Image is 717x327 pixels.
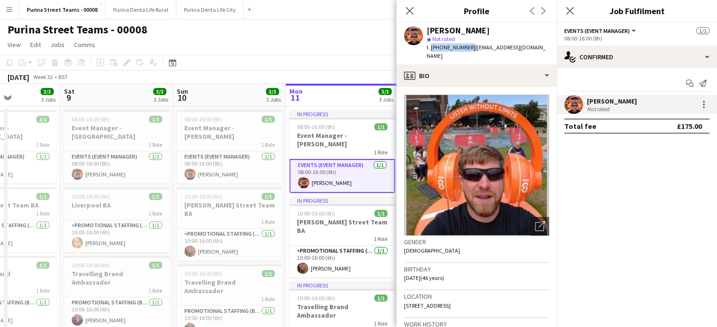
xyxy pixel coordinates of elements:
span: 1/1 [374,210,387,217]
button: Events (Event Manager) [564,27,637,34]
span: 08:00-16:00 (8h) [72,116,110,123]
div: Not rated [587,105,611,112]
app-card-role: Promotional Staffing (Brand Ambassadors)1/110:00-16:00 (6h)[PERSON_NAME] [64,220,170,252]
div: [PERSON_NAME] [587,97,637,105]
span: View [8,40,21,49]
span: 1 Role [148,287,162,294]
span: 1 Role [148,141,162,148]
h3: Travelling Brand Ambassador [177,278,282,295]
span: 10:00-16:00 (6h) [184,193,223,200]
button: Purina Denta Life Rural [106,0,176,19]
span: 1 Role [261,295,275,303]
div: 3 Jobs [154,96,168,103]
div: 3 Jobs [266,96,281,103]
span: 1 Role [374,320,387,327]
span: 9 [63,92,74,103]
span: Week 32 [31,73,55,80]
span: Sat [64,87,74,96]
div: 3 Jobs [41,96,56,103]
a: Comms [70,39,99,51]
h3: Location [404,292,549,301]
span: 1/1 [36,116,49,123]
span: 08:00-16:00 (8h) [184,116,223,123]
span: 1/1 [149,116,162,123]
h3: Profile [396,5,557,17]
app-job-card: In progress10:00-16:00 (6h)1/1[PERSON_NAME] Street Team BA1 RolePromotional Staffing (Brand Ambas... [289,197,395,278]
span: Events (Event Manager) [564,27,630,34]
div: 3 Jobs [379,96,394,103]
div: Total fee [564,121,596,131]
a: Edit [26,39,45,51]
span: Not rated [432,35,455,42]
app-job-card: 08:00-16:00 (8h)1/1Event Manager - [GEOGRAPHIC_DATA]1 RoleEvents (Event Manager)1/108:00-16:00 (8... [64,110,170,183]
app-job-card: 08:00-16:00 (8h)1/1Event Manager - [PERSON_NAME]1 RoleEvents (Event Manager)1/108:00-16:00 (8h)[P... [177,110,282,183]
span: Jobs [50,40,65,49]
span: 1 Role [261,141,275,148]
h3: Travelling Brand Ambassador [64,270,170,287]
span: [DATE] (46 years) [404,274,444,281]
span: 3/3 [379,88,392,95]
h3: Birthday [404,265,549,273]
span: 10:00-16:00 (6h) [184,270,223,277]
div: [PERSON_NAME] [427,26,490,35]
div: 08:00-16:00 (8h) [564,35,709,42]
h3: Gender [404,238,549,246]
span: 10:00-16:00 (6h) [297,295,335,302]
span: 1 Role [148,210,162,217]
h3: [PERSON_NAME] Street Team BA [177,201,282,218]
span: Comms [74,40,95,49]
button: Purina Denta Life City [176,0,244,19]
span: | [EMAIL_ADDRESS][DOMAIN_NAME] [427,44,546,59]
span: 1/1 [36,193,49,200]
span: Edit [30,40,41,49]
h3: Liverpool BA [64,201,170,209]
span: 1/1 [36,262,49,269]
span: 3/3 [153,88,166,95]
span: 1/1 [374,123,387,130]
span: 10 [175,92,188,103]
span: 1/1 [262,116,275,123]
h3: Event Manager - [PERSON_NAME] [177,124,282,141]
span: 1 Role [36,210,49,217]
span: 11 [288,92,303,103]
span: Mon [289,87,303,96]
app-job-card: 10:00-16:00 (6h)1/1Liverpool BA1 RolePromotional Staffing (Brand Ambassadors)1/110:00-16:00 (6h)[... [64,187,170,252]
div: Confirmed [557,46,717,68]
span: 1/1 [696,27,709,34]
span: 1/1 [149,193,162,200]
span: 1/1 [262,193,275,200]
h3: Event Manager - [PERSON_NAME] [289,131,395,148]
h3: Event Manager - [GEOGRAPHIC_DATA] [64,124,170,141]
span: 1 Role [374,235,387,242]
h3: [PERSON_NAME] Street Team BA [289,218,395,235]
app-card-role: Events (Event Manager)1/108:00-16:00 (8h)[PERSON_NAME] [289,159,395,193]
span: [DEMOGRAPHIC_DATA] [404,247,460,254]
div: £175.00 [677,121,702,131]
span: 10:00-16:00 (6h) [297,210,335,217]
div: BST [58,73,68,80]
span: 1 Role [374,149,387,156]
span: 1 Role [36,287,49,294]
app-card-role: Events (Event Manager)1/108:00-16:00 (8h)[PERSON_NAME] [177,152,282,183]
app-card-role: Promotional Staffing (Brand Ambassadors)1/110:00-16:00 (6h)[PERSON_NAME] [177,229,282,261]
span: 1/1 [262,270,275,277]
h1: Purina Street Teams - 00008 [8,23,148,37]
app-job-card: In progress08:00-16:00 (8h)1/1Event Manager - [PERSON_NAME]1 RoleEvents (Event Manager)1/108:00-1... [289,110,395,193]
div: In progress [289,197,395,204]
app-card-role: Events (Event Manager)1/108:00-16:00 (8h)[PERSON_NAME] [64,152,170,183]
span: [STREET_ADDRESS] [404,302,451,309]
div: In progress [289,110,395,118]
div: Bio [396,64,557,87]
app-job-card: 10:00-16:00 (6h)1/1[PERSON_NAME] Street Team BA1 RolePromotional Staffing (Brand Ambassadors)1/11... [177,187,282,261]
div: In progress [289,281,395,289]
button: Purina Street Teams - 00008 [19,0,106,19]
h3: Job Fulfilment [557,5,717,17]
span: 3/3 [41,88,54,95]
span: 3/3 [266,88,279,95]
span: 1/1 [149,262,162,269]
